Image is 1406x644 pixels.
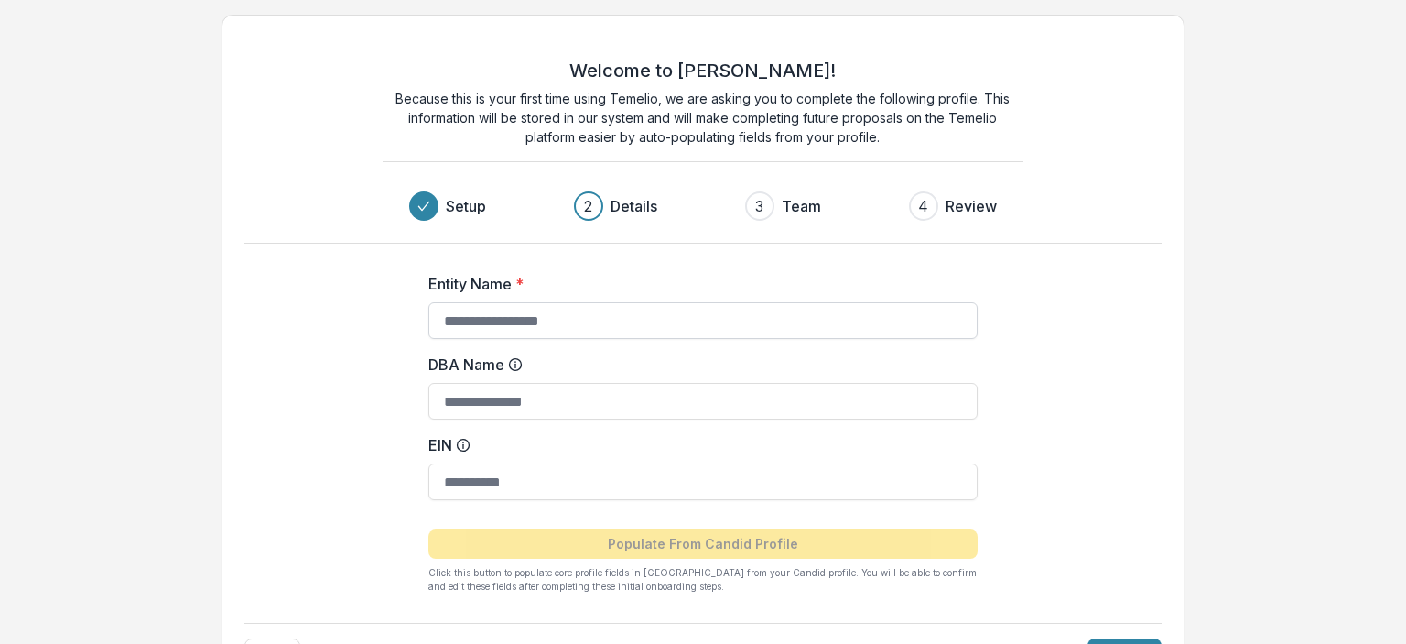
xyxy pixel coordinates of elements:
label: Entity Name [428,273,967,295]
div: 3 [755,195,763,217]
h2: Welcome to [PERSON_NAME]! [569,60,836,82]
h3: Setup [446,195,486,217]
p: Because this is your first time using Temelio, we are asking you to complete the following profil... [383,89,1023,147]
div: Progress [409,191,997,221]
p: Click this button to populate core profile fields in [GEOGRAPHIC_DATA] from your Candid profile. ... [428,566,978,594]
label: DBA Name [428,354,967,376]
div: 2 [584,195,592,217]
h3: Team [782,195,821,217]
button: Populate From Candid Profile [428,529,978,559]
div: 4 [918,195,928,217]
h3: Details [611,195,657,217]
h3: Review [946,195,997,217]
label: EIN [428,434,967,456]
